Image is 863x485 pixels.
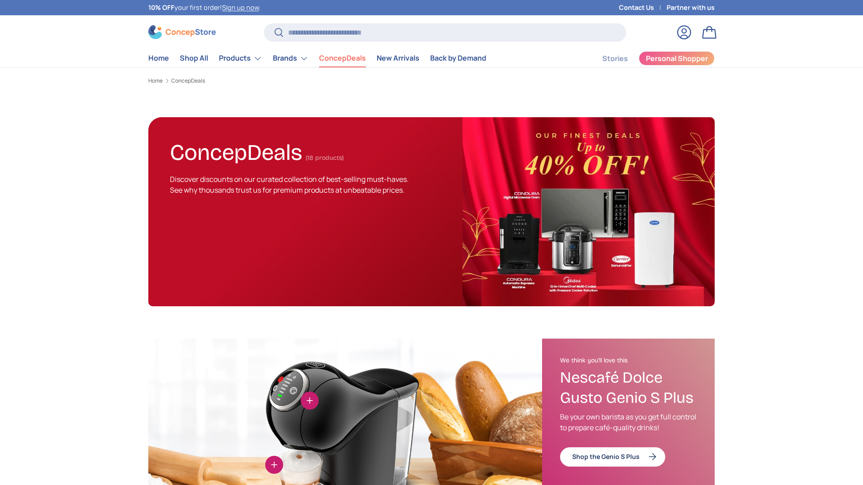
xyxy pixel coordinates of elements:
a: Personal Shopper [639,51,715,66]
nav: Primary [148,49,486,67]
img: ConcepDeals [463,117,715,306]
span: Personal Shopper [646,55,708,62]
a: Contact Us [619,3,667,13]
a: Shop the Genio S Plus [560,447,665,467]
h2: We think you'll love this [560,357,697,365]
a: Shop All [180,49,208,67]
a: Partner with us [667,3,715,13]
a: ConcepDeals [171,78,205,84]
summary: Products [214,49,267,67]
h3: Nescafé Dolce Gusto Genio S Plus [560,368,697,408]
a: Stories [602,50,628,67]
nav: Secondary [581,49,715,67]
summary: Brands [267,49,314,67]
a: Home [148,49,169,67]
a: ConcepDeals [319,49,366,67]
h1: ConcepDeals [170,136,302,166]
p: Be your own barista as you get full control to prepare café-quality drinks! [560,411,697,433]
p: your first order! . [148,3,261,13]
a: Products [219,49,262,67]
a: Sign up now [222,3,259,12]
a: New Arrivals [377,49,419,67]
a: Home [148,78,163,84]
strong: 10% OFF [148,3,174,12]
a: Back by Demand [430,49,486,67]
nav: Breadcrumbs [148,77,715,85]
span: Discover discounts on our curated collection of best-selling must-haves. See why thousands trust ... [170,174,409,195]
span: (18 products) [306,154,344,162]
img: ConcepStore [148,25,216,39]
a: Brands [273,49,308,67]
